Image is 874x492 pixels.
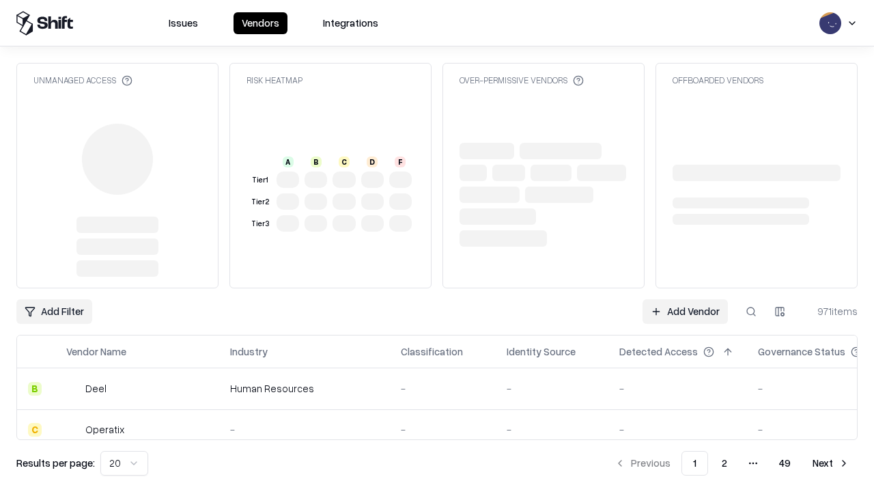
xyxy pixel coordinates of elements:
div: Human Resources [230,381,379,396]
img: Operatix [66,423,80,437]
div: 971 items [803,304,858,318]
div: B [28,382,42,396]
div: Industry [230,344,268,359]
div: A [283,156,294,167]
button: Issues [160,12,206,34]
div: Vendor Name [66,344,126,359]
button: 2 [711,451,738,476]
div: Offboarded Vendors [673,74,763,86]
div: Tier 3 [249,218,271,230]
div: Governance Status [758,344,845,359]
button: 1 [681,451,708,476]
div: C [339,156,350,167]
div: Tier 1 [249,174,271,186]
p: Results per page: [16,456,95,470]
div: Risk Heatmap [246,74,302,86]
button: Add Filter [16,299,92,324]
div: B [311,156,322,167]
div: - [401,381,485,396]
a: Add Vendor [643,299,728,324]
div: Operatix [85,422,124,437]
img: Deel [66,382,80,396]
div: - [507,422,597,437]
div: Tier 2 [249,196,271,208]
div: D [367,156,378,167]
div: Unmanaged Access [33,74,132,86]
nav: pagination [606,451,858,476]
div: Over-Permissive Vendors [460,74,584,86]
button: Vendors [234,12,287,34]
div: F [395,156,406,167]
div: Classification [401,344,463,359]
div: Identity Source [507,344,576,359]
div: - [401,422,485,437]
div: - [230,422,379,437]
button: Next [804,451,858,476]
div: - [619,422,736,437]
div: C [28,423,42,437]
div: Detected Access [619,344,698,359]
div: - [507,381,597,396]
button: Integrations [315,12,386,34]
button: 49 [768,451,802,476]
div: - [619,381,736,396]
div: Deel [85,381,107,396]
